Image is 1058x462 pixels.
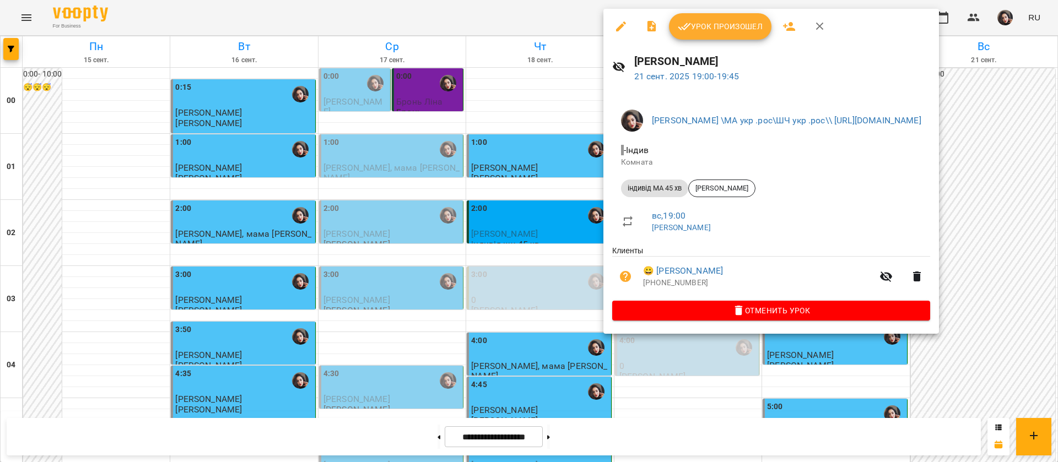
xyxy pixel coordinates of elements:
[689,183,755,193] span: [PERSON_NAME]
[652,115,921,126] a: [PERSON_NAME] \МА укр .рос\ШЧ укр .рос\\ [URL][DOMAIN_NAME]
[621,304,921,317] span: Отменить Урок
[612,245,930,300] ul: Клиенты
[621,183,688,193] span: індивід МА 45 хв
[634,53,930,70] h6: [PERSON_NAME]
[643,264,723,278] a: 😀 [PERSON_NAME]
[612,263,639,290] button: Визит пока не оплачен. Добавить оплату?
[643,278,873,289] p: [PHONE_NUMBER]
[669,13,771,40] button: Урок произошел
[688,180,755,197] div: [PERSON_NAME]
[621,157,921,168] p: Комната
[634,71,739,81] a: 21 сент. 2025 19:00-19:45
[652,223,711,232] a: [PERSON_NAME]
[678,20,763,33] span: Урок произошел
[652,210,685,221] a: вс , 19:00
[621,145,651,155] span: - Індив
[621,110,643,132] img: 415cf204168fa55e927162f296ff3726.jpg
[612,301,930,320] button: Отменить Урок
